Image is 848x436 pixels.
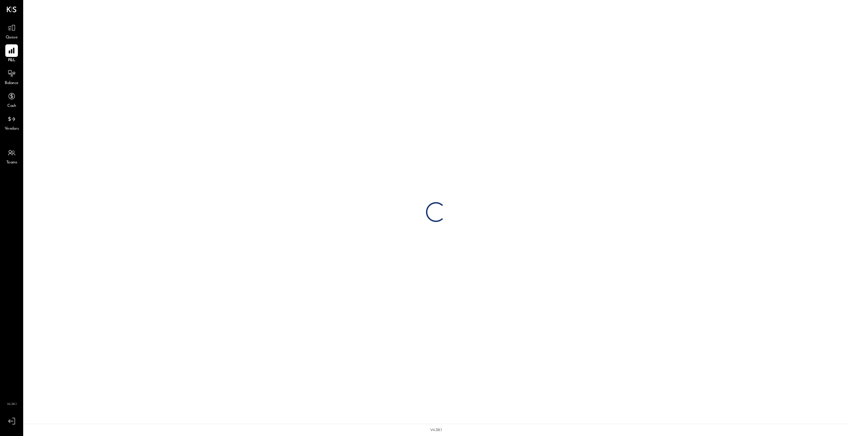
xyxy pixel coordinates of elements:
[6,35,18,41] span: Queue
[8,58,16,64] span: P&L
[5,126,19,132] span: Vendors
[0,147,23,166] a: Teams
[0,90,23,109] a: Cash
[7,103,16,109] span: Cash
[0,67,23,86] a: Balance
[5,80,19,86] span: Balance
[430,427,442,433] div: v 4.38.1
[0,113,23,132] a: Vendors
[0,44,23,64] a: P&L
[0,22,23,41] a: Queue
[6,160,17,166] span: Teams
